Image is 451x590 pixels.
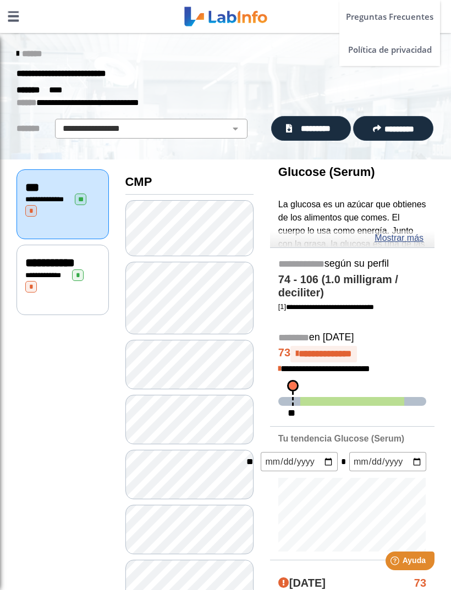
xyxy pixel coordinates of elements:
iframe: Help widget launcher [353,547,439,578]
h5: en [DATE] [278,332,426,344]
a: Política de privacidad [339,33,440,66]
b: Tu tendencia Glucose (Serum) [278,434,404,443]
h5: según su perfil [278,258,426,271]
b: Glucose (Serum) [278,165,375,179]
p: La glucosa es un azúcar que obtienes de los alimentos que comes. El cuerpo lo usa como energía. J... [278,198,426,395]
h4: 73 [414,577,426,590]
input: mm/dd/yyyy [261,452,338,471]
a: [1] [278,302,374,311]
h4: [DATE] [278,577,326,590]
h4: 74 - 106 (1.0 milligram / deciliter) [278,273,426,300]
h4: 73 [278,346,426,362]
a: Mostrar más [375,231,424,245]
b: CMP [125,175,152,189]
input: mm/dd/yyyy [349,452,426,471]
